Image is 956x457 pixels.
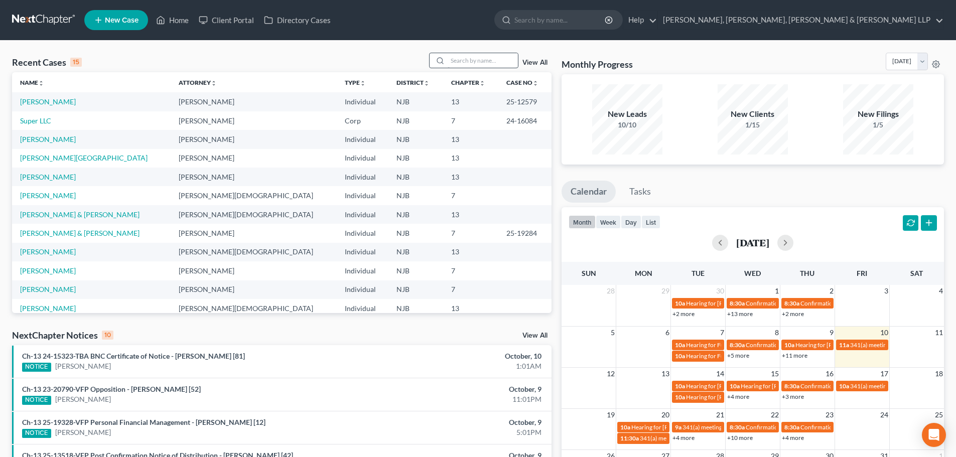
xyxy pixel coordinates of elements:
td: Individual [337,224,389,242]
td: NJB [388,280,443,299]
a: +2 more [782,310,804,318]
a: [PERSON_NAME] & [PERSON_NAME] [20,229,140,237]
span: 341(a) meeting for [PERSON_NAME] [640,434,737,442]
td: 13 [443,168,498,186]
span: New Case [105,17,139,24]
td: 13 [443,92,498,111]
div: 1/5 [843,120,913,130]
div: New Leads [592,108,662,120]
td: NJB [388,168,443,186]
span: 11a [839,341,849,349]
div: 11:01PM [375,394,541,404]
td: [PERSON_NAME] [171,280,337,299]
td: 13 [443,130,498,148]
td: NJB [388,224,443,242]
div: 1/15 [718,120,788,130]
i: unfold_more [532,80,538,86]
span: 341(a) meeting for [PERSON_NAME] [850,341,947,349]
span: 10a [675,393,685,401]
span: 30 [715,285,725,297]
span: 341(a) meeting for [PERSON_NAME] [682,423,779,431]
a: [PERSON_NAME] [20,285,76,293]
a: +4 more [727,393,749,400]
span: Hearing for [PERSON_NAME] [686,299,764,307]
a: [PERSON_NAME] [20,97,76,106]
td: Individual [337,243,389,261]
span: Mon [635,269,652,277]
td: Individual [337,280,389,299]
div: New Filings [843,108,913,120]
a: Attorneyunfold_more [179,79,217,86]
a: Directory Cases [259,11,336,29]
span: 24 [879,409,889,421]
span: 1 [774,285,780,297]
div: 15 [70,58,82,67]
span: Confirmation hearing for [PERSON_NAME] [800,299,914,307]
a: +5 more [727,352,749,359]
div: NextChapter Notices [12,329,113,341]
button: month [569,215,596,229]
td: 25-12579 [498,92,552,111]
span: 29 [660,285,670,297]
a: [PERSON_NAME] [20,266,76,275]
span: Thu [800,269,814,277]
span: Confirmation hearing for [PERSON_NAME] [746,299,860,307]
td: [PERSON_NAME] [171,130,337,148]
span: 13 [660,368,670,380]
a: Client Portal [194,11,259,29]
td: 7 [443,280,498,299]
span: Confirmation hearing for Bakri Fostok [800,423,900,431]
span: 10a [675,299,685,307]
span: Hearing for Fulme Cruces [PERSON_NAME] De Zeballo [686,341,831,349]
td: 13 [443,299,498,318]
span: Fri [857,269,867,277]
i: unfold_more [479,80,485,86]
a: +2 more [672,310,695,318]
div: 5:01PM [375,427,541,437]
div: New Clients [718,108,788,120]
td: Individual [337,299,389,318]
a: [PERSON_NAME] [20,135,76,143]
span: 18 [934,368,944,380]
span: 8:30a [730,423,745,431]
span: 28 [606,285,616,297]
i: unfold_more [360,80,366,86]
span: 10a [620,423,630,431]
span: Hearing for [PERSON_NAME] [686,382,764,390]
span: 2 [829,285,835,297]
span: 17 [879,368,889,380]
div: 1:01AM [375,361,541,371]
div: NOTICE [22,363,51,372]
h2: [DATE] [736,237,769,248]
span: Confirmation hearing for [PERSON_NAME] [746,341,860,349]
span: 8:30a [784,423,799,431]
span: 16 [825,368,835,380]
td: 25-19284 [498,224,552,242]
a: Chapterunfold_more [451,79,485,86]
span: Hearing for [PERSON_NAME] [631,423,710,431]
a: +11 more [782,352,807,359]
a: +4 more [672,434,695,441]
span: Hearing for [PERSON_NAME] [795,341,874,349]
a: Tasks [620,181,660,203]
td: [PERSON_NAME][DEMOGRAPHIC_DATA] [171,205,337,224]
td: [PERSON_NAME][DEMOGRAPHIC_DATA] [171,186,337,205]
div: NOTICE [22,429,51,438]
span: 4 [938,285,944,297]
div: 10 [102,331,113,340]
td: Individual [337,130,389,148]
a: [PERSON_NAME] [20,191,76,200]
td: Individual [337,149,389,168]
i: unfold_more [211,80,217,86]
td: [PERSON_NAME] [171,261,337,280]
td: Corp [337,111,389,130]
span: 22 [770,409,780,421]
td: [PERSON_NAME] [171,224,337,242]
td: NJB [388,92,443,111]
i: unfold_more [38,80,44,86]
a: Ch-13 25-19328-VFP Personal Financial Management - [PERSON_NAME] [12] [22,418,265,426]
span: Hearing for Fulme Cruces [PERSON_NAME] De Zeballo [686,352,831,360]
td: NJB [388,149,443,168]
a: [PERSON_NAME][GEOGRAPHIC_DATA] [20,154,148,162]
a: [PERSON_NAME], [PERSON_NAME], [PERSON_NAME] & [PERSON_NAME] LLP [658,11,943,29]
